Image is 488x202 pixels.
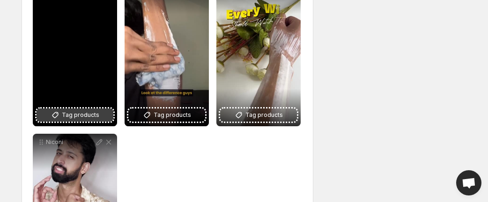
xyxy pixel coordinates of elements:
p: Niconi [46,138,95,146]
span: Tag products [245,110,283,120]
button: Tag products [220,108,297,122]
span: Tag products [154,110,191,120]
span: Tag products [62,110,99,120]
div: Open chat [456,170,481,195]
button: Tag products [37,108,113,122]
button: Tag products [128,108,205,122]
